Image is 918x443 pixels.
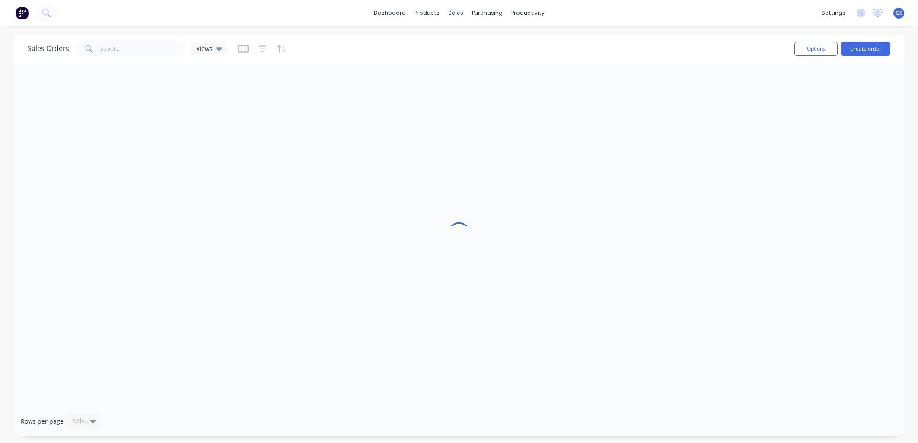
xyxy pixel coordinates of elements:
[100,40,185,57] input: Search...
[507,6,549,19] div: productivity
[841,42,890,56] button: Create order
[28,44,69,53] h1: Sales Orders
[468,6,507,19] div: purchasing
[370,6,410,19] a: dashboard
[817,6,850,19] div: settings
[196,44,213,53] span: Views
[73,417,96,425] div: Select...
[444,6,468,19] div: sales
[16,6,29,19] img: Factory
[896,9,902,17] span: GS
[410,6,444,19] div: products
[21,417,64,426] span: Rows per page
[794,42,838,56] button: Options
